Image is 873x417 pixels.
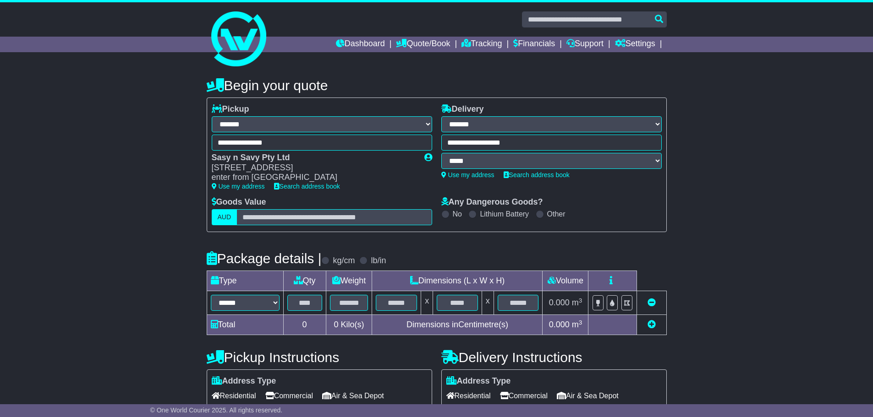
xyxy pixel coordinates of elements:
[326,271,372,291] td: Weight
[372,315,543,335] td: Dimensions in Centimetre(s)
[207,271,283,291] td: Type
[326,315,372,335] td: Kilo(s)
[513,37,555,52] a: Financials
[212,389,256,403] span: Residential
[482,291,494,315] td: x
[441,104,484,114] label: Delivery
[566,37,604,52] a: Support
[283,315,326,335] td: 0
[322,389,384,403] span: Air & Sea Depot
[212,197,266,207] label: Goods Value
[372,271,543,291] td: Dimensions (L x W x H)
[371,256,386,266] label: lb/in
[212,173,415,183] div: enter from [GEOGRAPHIC_DATA]
[504,171,570,179] a: Search address book
[579,297,582,304] sup: 3
[207,78,667,93] h4: Begin your quote
[283,271,326,291] td: Qty
[333,256,355,266] label: kg/cm
[446,389,491,403] span: Residential
[421,291,433,315] td: x
[334,320,338,329] span: 0
[549,298,570,307] span: 0.000
[396,37,450,52] a: Quote/Book
[336,37,385,52] a: Dashboard
[648,298,656,307] a: Remove this item
[648,320,656,329] a: Add new item
[441,171,494,179] a: Use my address
[572,298,582,307] span: m
[212,183,265,190] a: Use my address
[480,210,529,218] label: Lithium Battery
[557,389,619,403] span: Air & Sea Depot
[150,406,283,414] span: © One World Courier 2025. All rights reserved.
[207,315,283,335] td: Total
[446,376,511,386] label: Address Type
[212,209,237,225] label: AUD
[274,183,340,190] a: Search address book
[615,37,655,52] a: Settings
[572,320,582,329] span: m
[500,389,548,403] span: Commercial
[549,320,570,329] span: 0.000
[453,210,462,218] label: No
[212,104,249,114] label: Pickup
[461,37,502,52] a: Tracking
[207,350,432,365] h4: Pickup Instructions
[441,350,667,365] h4: Delivery Instructions
[212,376,276,386] label: Address Type
[212,163,415,173] div: [STREET_ADDRESS]
[547,210,566,218] label: Other
[212,153,415,163] div: Sasy n Savy Pty Ltd
[579,319,582,326] sup: 3
[441,197,543,207] label: Any Dangerous Goods?
[265,389,313,403] span: Commercial
[543,271,588,291] td: Volume
[207,251,322,266] h4: Package details |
